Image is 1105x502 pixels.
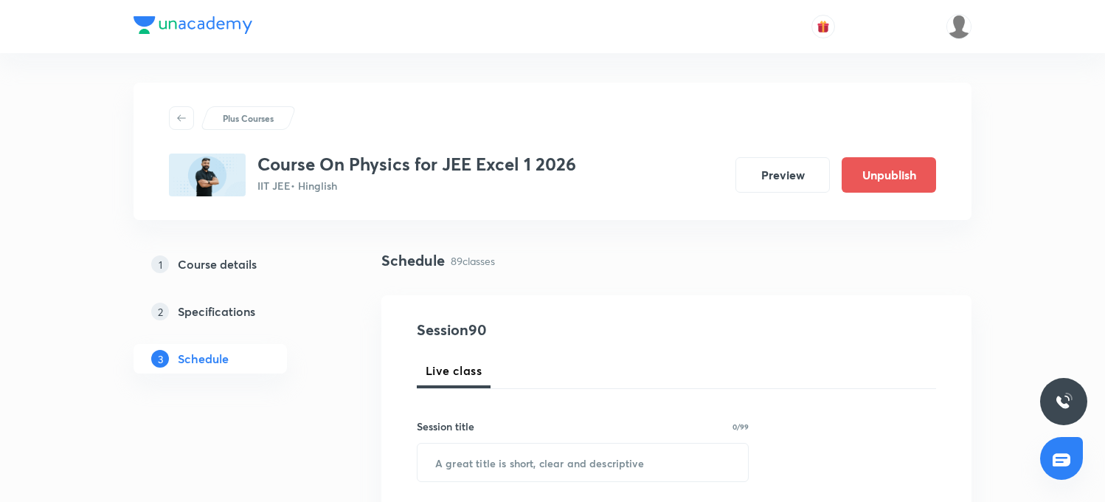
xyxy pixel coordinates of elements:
[735,157,830,193] button: Preview
[223,111,274,125] p: Plus Courses
[134,16,252,34] img: Company Logo
[151,255,169,273] p: 1
[134,250,334,279] a: 1Course details
[811,15,835,38] button: avatar
[842,157,936,193] button: Unpublish
[178,255,257,273] h5: Course details
[178,303,255,320] h5: Specifications
[817,20,830,33] img: avatar
[169,154,246,196] img: C17B4FAC-997B-4E43-B1B9-415CDDFEAA28_plus.png
[946,14,971,39] img: Vinita Malik
[381,250,445,272] h4: Schedule
[134,16,252,38] a: Company Logo
[417,419,474,434] h6: Session title
[418,444,748,481] input: A great title is short, clear and descriptive
[134,297,334,326] a: 2Specifications
[257,178,576,193] p: IIT JEE • Hinglish
[178,350,229,368] h5: Schedule
[1055,393,1073,410] img: ttu
[151,303,169,320] p: 2
[732,423,749,430] p: 0/99
[426,362,482,379] span: Live class
[151,350,169,368] p: 3
[257,154,576,175] h3: Course On Physics for JEE Excel 1 2026
[451,253,495,269] p: 89 classes
[417,319,686,341] h4: Session 90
